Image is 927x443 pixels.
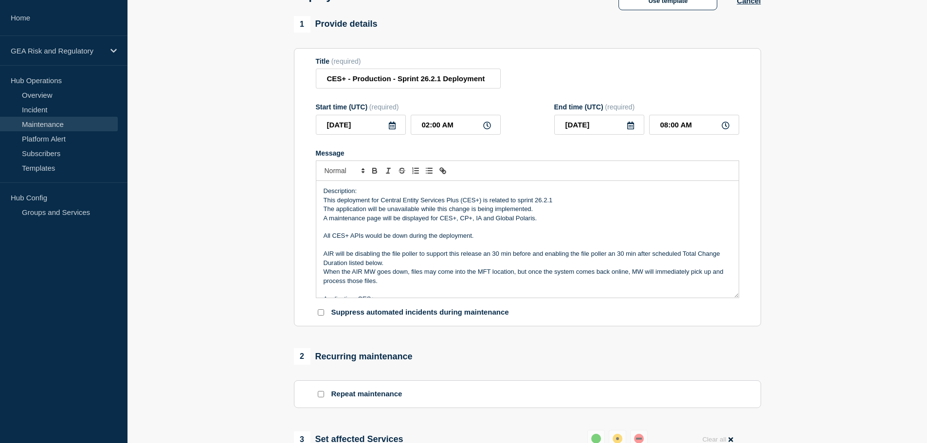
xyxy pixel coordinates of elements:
[316,69,501,89] input: Title
[324,187,731,195] p: Description:
[422,165,436,177] button: Toggle bulleted list
[605,103,635,111] span: (required)
[318,309,324,316] input: Suppress automated incidents during maintenance
[395,165,409,177] button: Toggle strikethrough text
[324,267,731,285] p: When the AIR MW goes down, files may come into the MFT location, but once the system comes back o...
[320,165,368,177] span: Font size
[324,231,731,240] p: All CES+ APIs would be down during the deployment.
[409,165,422,177] button: Toggle ordered list
[331,390,402,399] p: Repeat maintenance
[324,205,731,213] p: The application will be unavailable while this change is being implemented.
[324,295,731,303] p: Application: CES+
[316,103,501,111] div: Start time (UTC)
[649,115,739,135] input: HH:MM A
[316,149,739,157] div: Message
[369,103,399,111] span: (required)
[324,249,731,267] p: AIR will be disabling the file poller to support this release an 30 min before and enabling the f...
[436,165,450,177] button: Toggle link
[331,57,361,65] span: (required)
[316,181,739,298] div: Message
[411,115,501,135] input: HH:MM A
[318,391,324,397] input: Repeat maintenance
[324,196,731,205] p: This deployment for Central Entity Services Plus (CES+) is related to sprint 26.2.1
[294,348,310,365] span: 2
[11,47,104,55] p: GEA Risk and Regulatory
[294,348,413,365] div: Recurring maintenance
[324,214,731,223] p: A maintenance page will be displayed for CES+, CP+, IA and Global Polaris.
[382,165,395,177] button: Toggle italic text
[554,115,644,135] input: YYYY-MM-DD
[294,16,378,33] div: Provide details
[294,16,310,33] span: 1
[316,57,501,65] div: Title
[331,308,509,317] p: Suppress automated incidents during maintenance
[316,115,406,135] input: YYYY-MM-DD
[554,103,739,111] div: End time (UTC)
[368,165,382,177] button: Toggle bold text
